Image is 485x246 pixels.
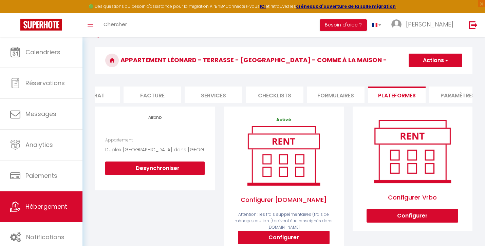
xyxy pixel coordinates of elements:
[25,140,53,149] span: Analytics
[296,3,396,9] a: créneaux d'ouverture de la salle migration
[185,87,242,103] li: Services
[246,87,303,103] li: Checklists
[95,47,472,74] h3: Appartement Léonard - Terrasse - [GEOGRAPHIC_DATA] - Comme à la maison -
[368,87,426,103] li: Plateformes
[409,54,462,67] button: Actions
[25,48,60,56] span: Calendriers
[124,87,181,103] li: Facture
[105,137,133,144] label: Appartement
[25,171,57,180] span: Paiements
[367,186,458,209] span: Configurer Vrbo
[25,202,67,211] span: Hébergement
[260,3,266,9] a: ICI
[26,233,64,241] span: Notifications
[238,231,330,244] button: Configurer
[320,19,367,31] button: Besoin d'aide ?
[406,20,453,29] span: [PERSON_NAME]
[307,87,365,103] li: Formulaires
[20,19,62,31] img: Super Booking
[105,162,205,175] button: Desynchroniser
[367,117,458,186] img: rent.png
[98,13,132,37] a: Chercher
[234,117,333,123] p: Activé
[469,21,478,29] img: logout
[234,188,333,211] span: Configurer [DOMAIN_NAME]
[235,211,333,230] span: Attention : les frais supplémentaires (frais de ménage, caution...) doivent être renseignés dans ...
[240,123,327,188] img: rent.png
[5,3,26,23] button: Ouvrir le widget de chat LiveChat
[386,13,462,37] a: ... [PERSON_NAME]
[104,21,127,28] span: Chercher
[367,209,458,223] button: Configurer
[25,79,65,87] span: Réservations
[391,19,402,30] img: ...
[105,115,205,120] h4: Airbnb
[25,110,56,118] span: Messages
